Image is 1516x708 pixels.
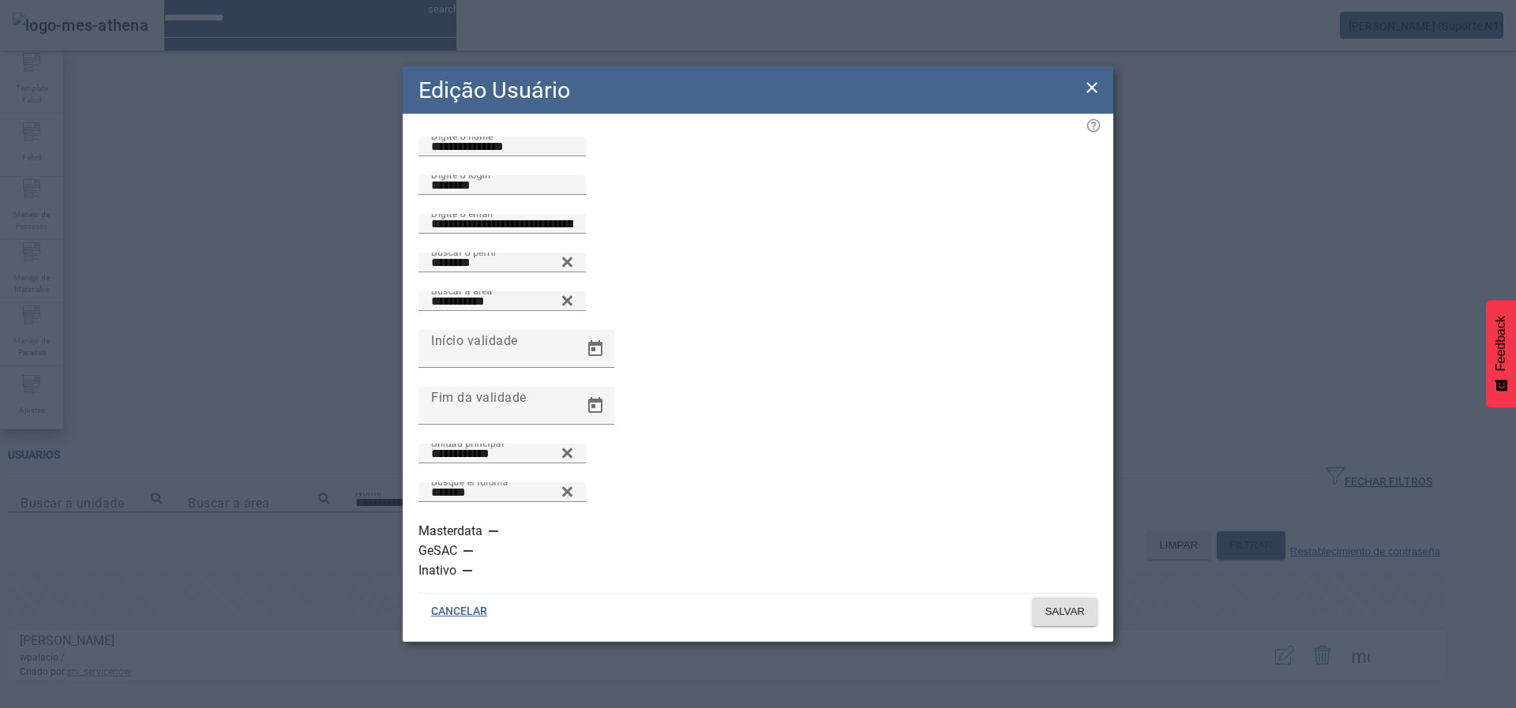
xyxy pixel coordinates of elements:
button: Feedback - Mostrar pesquisa [1486,300,1516,407]
button: SALVAR [1032,597,1098,626]
span: CANCELAR [431,604,487,620]
mat-label: Unidad principal [431,438,504,449]
mat-label: Fim da validade [431,389,527,404]
mat-label: Início validade [431,332,518,347]
button: CANCELAR [418,597,500,626]
input: Number [431,253,573,272]
mat-label: Digite o nome [431,131,493,142]
mat-label: Buscar a área [431,286,493,297]
h2: Edição Usuário [418,73,570,107]
label: GeSAC [418,541,460,560]
mat-label: Busque el idioma [431,477,508,488]
label: Masterdata [418,522,486,541]
span: SALVAR [1045,604,1085,620]
span: Feedback [1494,316,1508,371]
input: Number [431,483,573,502]
button: Open calendar [576,330,614,368]
label: Inativo [418,561,460,580]
button: Open calendar [576,387,614,425]
mat-label: Buscar o perfil [431,247,496,258]
input: Number [431,444,573,463]
mat-label: Digite o email [431,208,493,219]
input: Number [431,292,573,311]
mat-label: Digite o login [431,170,490,181]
